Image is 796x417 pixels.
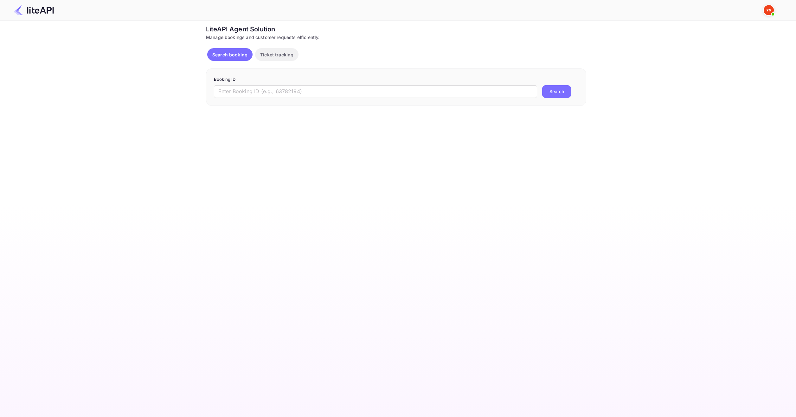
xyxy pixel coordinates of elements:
div: Manage bookings and customer requests efficiently. [206,34,586,41]
img: Yandex Support [764,5,774,15]
img: LiteAPI Logo [14,5,54,15]
p: Ticket tracking [260,51,293,58]
p: Search booking [212,51,247,58]
button: Search [542,85,571,98]
div: LiteAPI Agent Solution [206,24,586,34]
input: Enter Booking ID (e.g., 63782194) [214,85,537,98]
p: Booking ID [214,76,578,83]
